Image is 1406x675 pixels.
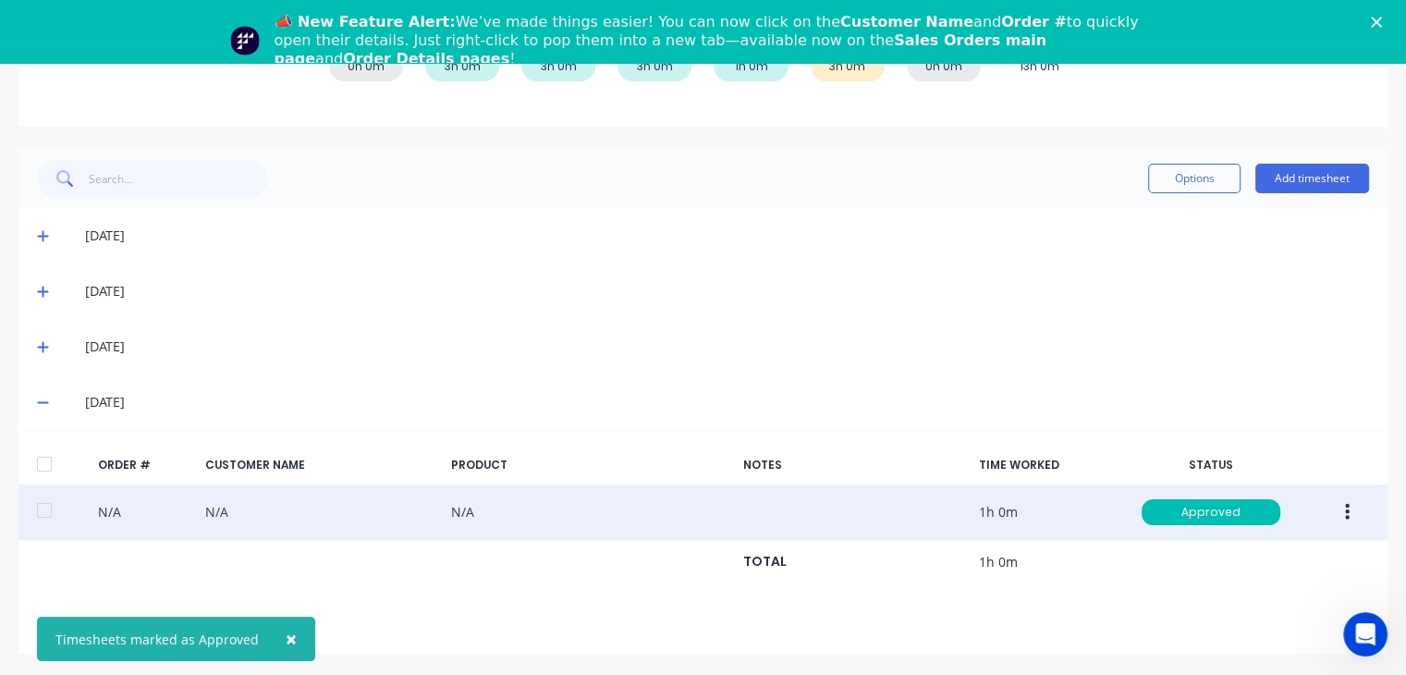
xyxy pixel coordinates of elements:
[1001,13,1067,31] b: Order #
[275,13,456,31] b: 📣 New Feature Alert:
[329,51,403,81] div: 0h 0m
[425,51,499,81] div: 3h 0m
[907,51,981,81] div: 0h 0m
[743,457,964,473] div: NOTES
[1142,499,1280,525] div: Approved
[1255,164,1369,193] button: Add timesheet
[85,281,1369,301] div: [DATE]
[521,51,595,81] div: 3h 0m
[275,13,1147,68] div: We’ve made things easier! You can now click on the and to quickly open their details. Just right-...
[85,616,1369,636] div: [DATE]
[617,51,691,81] div: 3h 0m
[811,51,885,81] div: 3h 0m
[1371,17,1389,28] div: Close
[267,617,315,661] button: Close
[85,337,1369,357] div: [DATE]
[85,392,1369,412] div: [DATE]
[1003,51,1077,81] div: 13h 0m
[979,457,1118,473] div: TIME WORKED
[286,626,297,652] span: ×
[275,31,1046,67] b: Sales Orders main page
[1132,457,1290,473] div: STATUS
[1343,612,1388,657] iframe: Intercom live chat
[451,457,728,473] div: PRODUCT
[85,226,1369,246] div: [DATE]
[55,630,259,649] div: Timesheets marked as Approved
[840,13,973,31] b: Customer Name
[205,457,436,473] div: CUSTOMER NAME
[343,50,509,67] b: Order Details pages
[1141,498,1281,526] button: Approved
[98,457,190,473] div: ORDER #
[89,160,269,197] input: Search...
[1148,164,1241,193] button: Options
[230,26,260,55] img: Profile image for Team
[714,51,788,81] div: 1h 0m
